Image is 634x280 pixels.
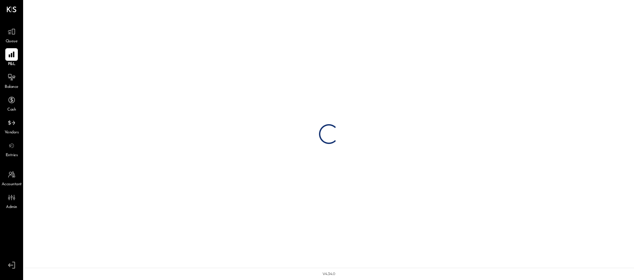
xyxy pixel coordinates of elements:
div: v 4.34.0 [323,271,335,277]
a: Cash [0,94,23,113]
a: Balance [0,71,23,90]
span: Entries [6,153,18,158]
span: Accountant [2,182,22,188]
span: Vendors [5,130,19,136]
span: P&L [8,61,16,67]
a: Accountant [0,168,23,188]
span: Cash [7,107,16,113]
a: Entries [0,139,23,158]
span: Balance [5,84,18,90]
a: Vendors [0,117,23,136]
span: Admin [6,204,17,210]
a: Admin [0,191,23,210]
a: P&L [0,48,23,67]
a: Queue [0,25,23,45]
span: Queue [6,39,18,45]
